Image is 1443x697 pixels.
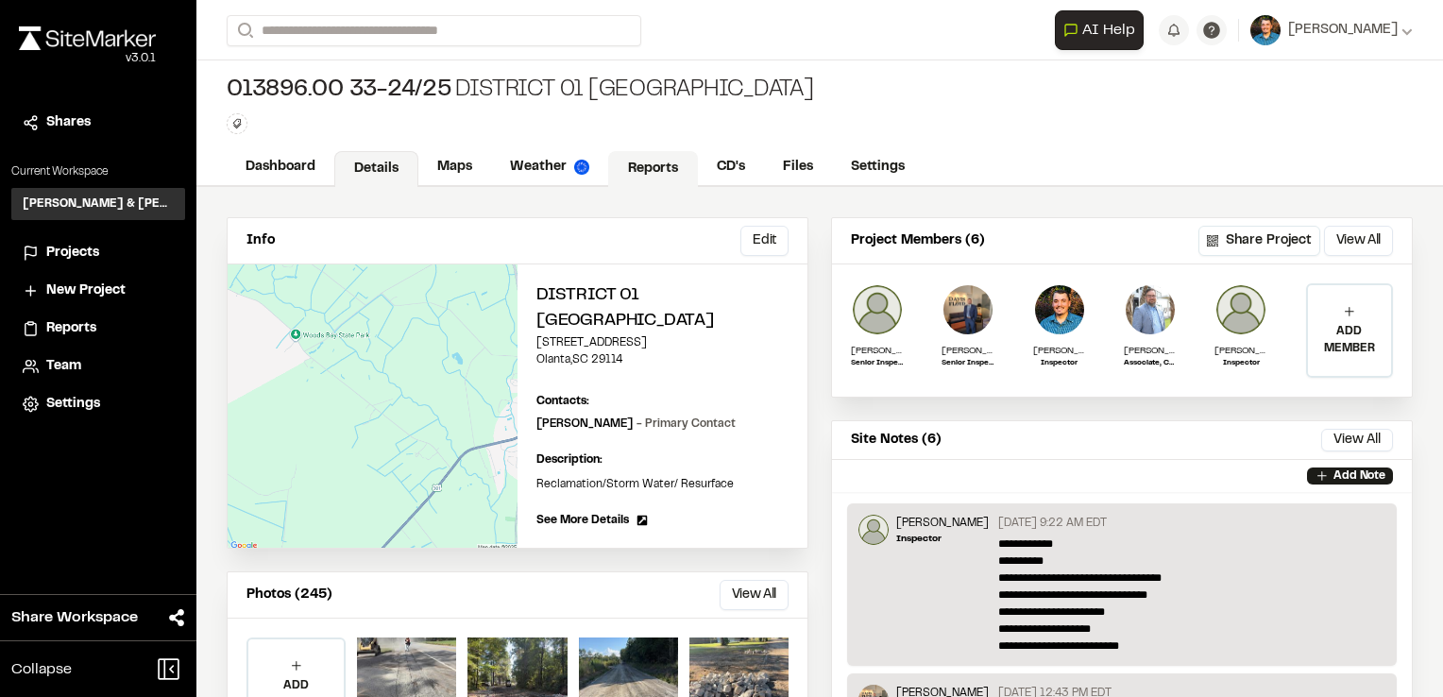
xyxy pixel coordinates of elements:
button: View All [1321,429,1393,451]
img: Phillip Harrington [1033,283,1086,336]
img: Darby Boykin [858,515,889,545]
a: Dashboard [227,149,334,185]
img: rebrand.png [19,26,156,50]
a: Settings [23,394,174,415]
p: Olanta , SC 29114 [536,351,789,368]
p: [PERSON_NAME] [1033,344,1086,358]
button: View All [720,580,789,610]
span: Collapse [11,658,72,681]
span: AI Help [1082,19,1135,42]
a: Projects [23,243,174,263]
button: Share Project [1198,226,1320,256]
p: Inspector [1214,358,1267,369]
span: Projects [46,243,99,263]
div: Oh geez...please don't... [19,50,156,67]
a: Reports [23,318,174,339]
img: precipai.png [574,160,589,175]
a: Team [23,356,174,377]
a: New Project [23,280,174,301]
p: [PERSON_NAME] [PERSON_NAME], PE, PMP [1124,344,1177,358]
button: [PERSON_NAME] [1250,15,1413,45]
p: Description: [536,451,789,468]
a: CD's [698,149,764,185]
span: Settings [46,394,100,415]
h3: [PERSON_NAME] & [PERSON_NAME] Inc. [23,195,174,212]
a: Reports [608,151,698,187]
button: Edit [740,226,789,256]
span: 013896.00 33-24/25 [227,76,451,106]
p: Senior Inspector [851,358,904,369]
p: [STREET_ADDRESS] [536,334,789,351]
button: Search [227,15,261,46]
a: Details [334,151,418,187]
p: Senior Inspector [942,358,994,369]
p: [DATE] 9:22 AM EDT [998,515,1107,532]
span: - Primary Contact [637,419,736,429]
p: Inspector [896,532,989,546]
span: Reports [46,318,96,339]
span: Shares [46,112,91,133]
a: Maps [418,149,491,185]
p: Info [246,230,275,251]
img: Glenn David Smoak III [851,283,904,336]
img: User [1250,15,1281,45]
p: [PERSON_NAME] III [851,344,904,358]
a: Files [764,149,832,185]
a: Shares [23,112,174,133]
p: Photos (245) [246,585,332,605]
p: ADD MEMBER [1308,323,1391,357]
span: See More Details [536,512,629,529]
span: New Project [46,280,126,301]
p: Contacts: [536,393,589,410]
span: Share Workspace [11,606,138,629]
p: Inspector [1033,358,1086,369]
button: View All [1324,226,1393,256]
img: J. Mike Simpson Jr., PE, PMP [1124,283,1177,336]
p: Associate, CEI [1124,358,1177,369]
p: Current Workspace [11,163,185,180]
span: [PERSON_NAME] [1288,20,1398,41]
h2: District 01 [GEOGRAPHIC_DATA] [536,283,789,334]
img: Jeb Crews [1214,283,1267,336]
span: Team [46,356,81,377]
div: Open AI Assistant [1055,10,1151,50]
p: Site Notes (6) [851,430,942,450]
p: [PERSON_NAME] [536,416,736,433]
p: Add Note [1333,467,1385,484]
a: Settings [832,149,924,185]
p: [PERSON_NAME] [1214,344,1267,358]
img: David W Hyatt [942,283,994,336]
p: Project Members (6) [851,230,985,251]
div: District 01 [GEOGRAPHIC_DATA] [227,76,814,106]
button: Edit Tags [227,113,247,134]
p: [PERSON_NAME] [942,344,994,358]
p: Reclamation/Storm Water/ Resurface [536,476,789,493]
a: Weather [491,149,608,185]
p: [PERSON_NAME] [896,515,989,532]
button: Open AI Assistant [1055,10,1144,50]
